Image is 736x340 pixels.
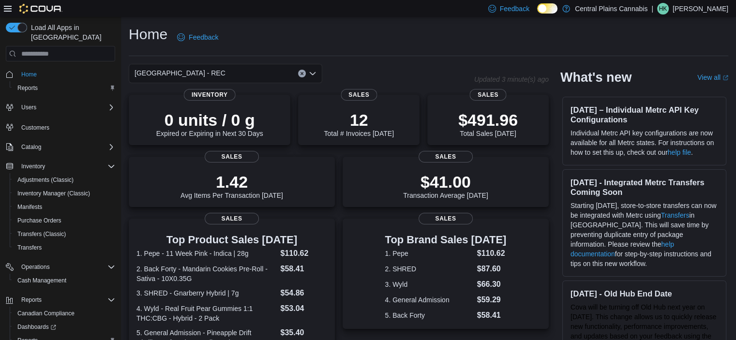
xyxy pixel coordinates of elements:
button: Operations [17,261,54,273]
span: Operations [21,263,50,271]
dt: 3. SHRED - Gnarberry Hybrid | 7g [136,288,276,298]
button: Purchase Orders [10,214,119,227]
a: Adjustments (Classic) [14,174,77,186]
span: Canadian Compliance [17,310,75,317]
span: Reports [17,294,115,306]
div: Total Sales [DATE] [458,110,518,137]
dd: $66.30 [477,279,507,290]
h3: [DATE] - Old Hub End Date [571,289,718,298]
span: Dashboards [14,321,115,333]
span: Reports [14,82,115,94]
a: Canadian Compliance [14,308,78,319]
button: Catalog [2,140,119,154]
a: help file [668,148,691,156]
dt: 5. Back Forty [385,310,473,320]
div: Transaction Average [DATE] [403,172,488,199]
dt: 4. Wyld - Real Fruit Pear Gummies 1:1 THC:CBG - Hybrid - 2 Pack [136,304,276,323]
span: Inventory Manager (Classic) [14,188,115,199]
button: Cash Management [10,274,119,287]
button: Clear input [298,70,306,77]
div: Halle Kemp [657,3,669,15]
span: Users [21,103,36,111]
span: Customers [21,124,49,132]
dd: $35.40 [280,327,327,339]
span: Home [17,68,115,80]
button: Open list of options [309,70,316,77]
span: Users [17,102,115,113]
span: Transfers [17,244,42,251]
a: Transfers (Classic) [14,228,70,240]
button: Inventory [2,160,119,173]
dd: $110.62 [280,248,327,259]
span: Transfers (Classic) [17,230,66,238]
dt: 1. Pepe - 11 Week Pink - Indica | 28g [136,249,276,258]
p: Individual Metrc API key configurations are now available for all Metrc states. For instructions ... [571,128,718,157]
button: Inventory Manager (Classic) [10,187,119,200]
a: Purchase Orders [14,215,65,226]
span: Operations [17,261,115,273]
span: Sales [205,213,259,224]
a: Dashboards [14,321,60,333]
span: Sales [341,89,377,101]
span: Canadian Compliance [14,308,115,319]
a: Dashboards [10,320,119,334]
img: Cova [19,4,62,14]
p: 12 [324,110,393,130]
a: Manifests [14,201,46,213]
button: Transfers [10,241,119,254]
span: Cash Management [17,277,66,284]
button: Reports [2,293,119,307]
button: Catalog [17,141,45,153]
span: Reports [21,296,42,304]
p: $41.00 [403,172,488,192]
button: Reports [10,81,119,95]
button: Operations [2,260,119,274]
span: Adjustments (Classic) [17,176,74,184]
a: Inventory Manager (Classic) [14,188,94,199]
button: Transfers (Classic) [10,227,119,241]
h3: [DATE] - Integrated Metrc Transfers Coming Soon [571,177,718,197]
dd: $110.62 [477,248,507,259]
span: Dashboards [17,323,56,331]
dt: 3. Wyld [385,280,473,289]
button: Adjustments (Classic) [10,173,119,187]
button: Reports [17,294,45,306]
h2: What's new [560,70,631,85]
p: Updated 3 minute(s) ago [474,75,549,83]
span: Purchase Orders [17,217,61,224]
p: Starting [DATE], store-to-store transfers can now be integrated with Metrc using in [GEOGRAPHIC_D... [571,201,718,268]
p: $491.96 [458,110,518,130]
span: Inventory [184,89,236,101]
span: Feedback [189,32,218,42]
span: Inventory [21,163,45,170]
dd: $58.41 [477,310,507,321]
span: Catalog [17,141,115,153]
span: Load All Apps in [GEOGRAPHIC_DATA] [27,23,115,42]
span: Inventory [17,161,115,172]
p: 0 units / 0 g [156,110,263,130]
button: Home [2,67,119,81]
span: Sales [419,151,473,163]
span: Adjustments (Classic) [14,174,115,186]
h3: Top Brand Sales [DATE] [385,234,507,246]
a: Customers [17,122,53,133]
input: Dark Mode [537,3,557,14]
h3: [DATE] – Individual Metrc API Key Configurations [571,105,718,124]
span: Transfers (Classic) [14,228,115,240]
span: Customers [17,121,115,133]
a: View allExternal link [697,74,728,81]
a: Cash Management [14,275,70,286]
button: Inventory [17,161,49,172]
dd: $58.41 [280,263,327,275]
dd: $87.60 [477,263,507,275]
span: Home [21,71,37,78]
span: Transfers [14,242,115,253]
a: Feedback [173,28,222,47]
div: Expired or Expiring in Next 30 Days [156,110,263,137]
span: Sales [470,89,506,101]
p: [PERSON_NAME] [673,3,728,15]
a: Transfers [661,211,690,219]
svg: External link [722,75,728,81]
span: Sales [205,151,259,163]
